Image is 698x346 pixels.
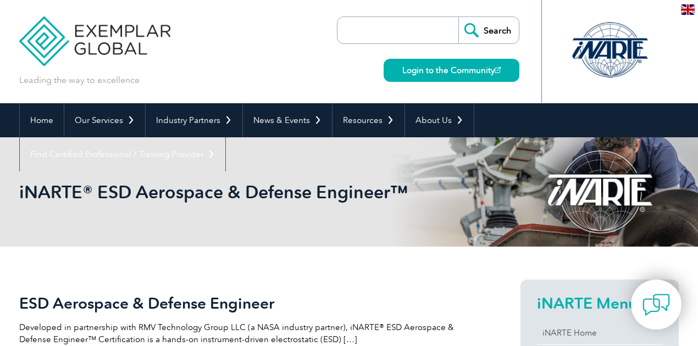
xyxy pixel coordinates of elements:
[146,103,242,137] a: Industry Partners
[642,291,670,319] img: contact-chat.png
[384,59,519,82] a: Login to the Community
[458,17,519,43] input: Search
[495,67,501,73] img: open_square.png
[19,181,441,203] h1: iNARTE® ESD Aerospace & Defense Engineer™
[405,103,474,137] a: About Us
[19,74,140,86] p: Leading the way to excellence
[20,103,64,137] a: Home
[20,137,225,171] a: Find Certified Professional / Training Provider
[681,4,695,15] img: en
[19,321,481,345] p: Developed in partnership with RMV Technology Group LLC (a NASA industry partner), iNARTE® ESD Aer...
[537,294,662,312] h2: iNARTE Menu
[243,103,332,137] a: News & Events
[64,103,145,137] a: Our Services
[537,321,662,344] a: iNARTE Home
[333,103,405,137] a: Resources
[19,294,481,312] h2: ESD Aerospace & Defense Engineer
